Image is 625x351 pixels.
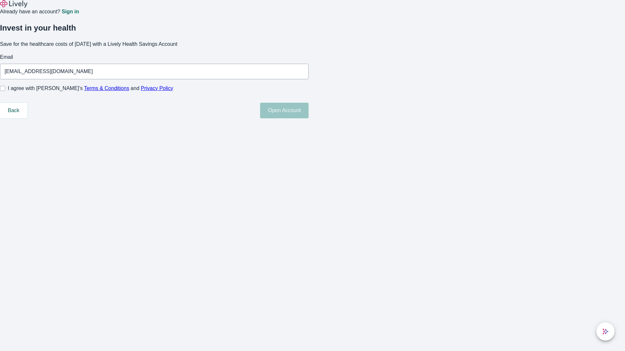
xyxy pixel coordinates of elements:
a: Terms & Conditions [84,85,129,91]
a: Sign in [62,9,79,14]
span: I agree with [PERSON_NAME]’s and [8,84,173,92]
svg: Lively AI Assistant [602,328,609,335]
a: Privacy Policy [141,85,174,91]
button: chat [596,322,615,341]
